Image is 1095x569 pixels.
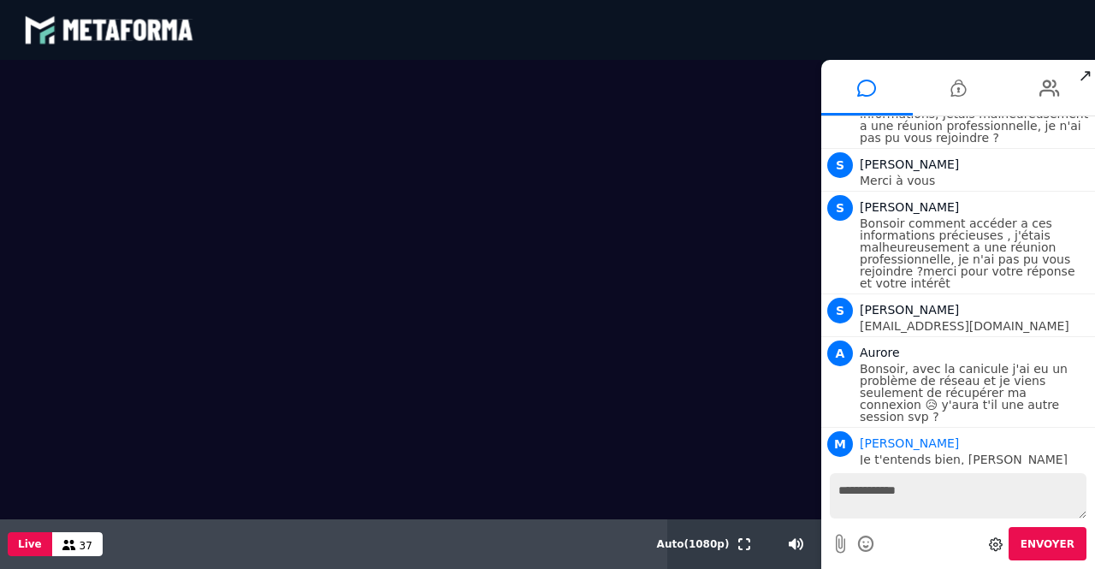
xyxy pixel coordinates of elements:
[8,532,52,556] button: Live
[1021,538,1074,550] span: Envoyer
[860,96,1091,144] p: Bonsoir commens accéder a ces informations, jetais malheureusement a une réunion professionnelle,...
[860,346,900,359] span: Aurore
[860,453,1091,465] p: Je t'entends bien, [PERSON_NAME]
[860,303,959,317] span: [PERSON_NAME]
[860,436,959,450] span: Animateur
[860,157,959,171] span: [PERSON_NAME]
[80,540,92,552] span: 37
[827,341,853,366] span: A
[657,538,730,550] span: Auto ( 1080 p)
[860,175,1091,187] p: Merci à vous
[827,431,853,457] span: M
[827,298,853,323] span: S
[654,519,733,569] button: Auto(1080p)
[860,363,1091,423] p: Bonsoir, avec la canicule j'ai eu un problème de réseau et je viens seulement de récupérer ma con...
[1009,527,1086,560] button: Envoyer
[1075,60,1095,91] span: ↗
[827,152,853,178] span: S
[827,195,853,221] span: S
[860,320,1091,332] p: [EMAIL_ADDRESS][DOMAIN_NAME]
[860,217,1091,289] p: Bonsoir comment accéder a ces informations précieuses , j'étais malheureusement a une réunion pro...
[860,200,959,214] span: [PERSON_NAME]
